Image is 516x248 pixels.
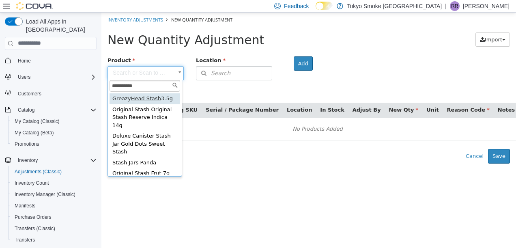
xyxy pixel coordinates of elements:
button: Transfers [8,234,100,246]
span: Feedback [284,2,309,10]
button: Home [2,55,100,67]
span: Transfers [11,235,97,245]
button: Inventory Manager (Classic) [8,189,100,200]
button: Users [15,72,34,82]
span: Inventory Count [11,178,97,188]
a: Purchase Orders [11,212,55,222]
span: Manifests [15,203,35,209]
a: Home [15,56,34,66]
span: Adjustments (Classic) [15,168,62,175]
button: Catalog [2,104,100,116]
div: Stash Jars Panda [8,145,79,156]
span: Promotions [15,141,39,147]
a: Customers [15,89,45,99]
a: Transfers (Classic) [11,224,58,233]
a: Inventory Manager (Classic) [11,190,79,199]
a: Inventory Count [11,178,52,188]
a: Adjustments (Classic) [11,167,65,177]
span: Customers [15,88,97,99]
img: Cova [16,2,53,10]
span: Catalog [18,107,34,113]
button: My Catalog (Beta) [8,127,100,138]
button: Purchase Orders [8,211,100,223]
span: My Catalog (Beta) [15,129,54,136]
span: Users [15,72,97,82]
p: [PERSON_NAME] [463,1,510,11]
button: Inventory [15,155,41,165]
span: My Catalog (Classic) [15,118,60,125]
a: My Catalog (Classic) [11,116,63,126]
span: Manifests [11,201,97,211]
button: Manifests [8,200,100,211]
span: Inventory Count [15,180,49,186]
span: Purchase Orders [15,214,52,220]
span: Transfers [15,237,35,243]
button: Inventory [2,155,100,166]
span: Purchase Orders [11,212,97,222]
span: Promotions [11,139,97,149]
span: Inventory Manager (Classic) [11,190,97,199]
button: Promotions [8,138,100,150]
span: Users [18,74,30,80]
span: Customers [18,91,41,97]
div: Original Stash Frut 7g [8,155,79,166]
button: Transfers (Classic) [8,223,100,234]
button: Adjustments (Classic) [8,166,100,177]
span: Head Stash [30,83,60,89]
span: Adjustments (Classic) [11,167,97,177]
button: My Catalog (Classic) [8,116,100,127]
a: Manifests [11,201,39,211]
a: My Catalog (Beta) [11,128,57,138]
button: Customers [2,88,100,99]
span: RR [451,1,458,11]
div: Deluxe Canister Stash Jar Gold Dots Sweet Stash [8,118,79,145]
span: Catalog [15,105,97,115]
p: | [445,1,447,11]
div: Ryan Ridsdale [450,1,460,11]
span: Load All Apps in [GEOGRAPHIC_DATA] [23,17,97,34]
span: Transfers (Classic) [11,224,97,233]
span: My Catalog (Classic) [11,116,97,126]
span: Inventory [18,157,38,164]
button: Catalog [15,105,38,115]
a: Promotions [11,139,43,149]
span: My Catalog (Beta) [11,128,97,138]
div: Greazy 3.5g [8,81,79,92]
p: Tokyo Smoke [GEOGRAPHIC_DATA] [347,1,442,11]
span: Inventory Manager (Classic) [15,191,75,198]
input: Dark Mode [316,2,333,10]
span: Transfers (Classic) [15,225,55,232]
span: Home [15,56,97,66]
button: Users [2,71,100,83]
span: Inventory [15,155,97,165]
div: Original Stash Original Stash Reserve Indica 14g [8,92,79,119]
span: Home [18,58,31,64]
button: Inventory Count [8,177,100,189]
a: Transfers [11,235,38,245]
